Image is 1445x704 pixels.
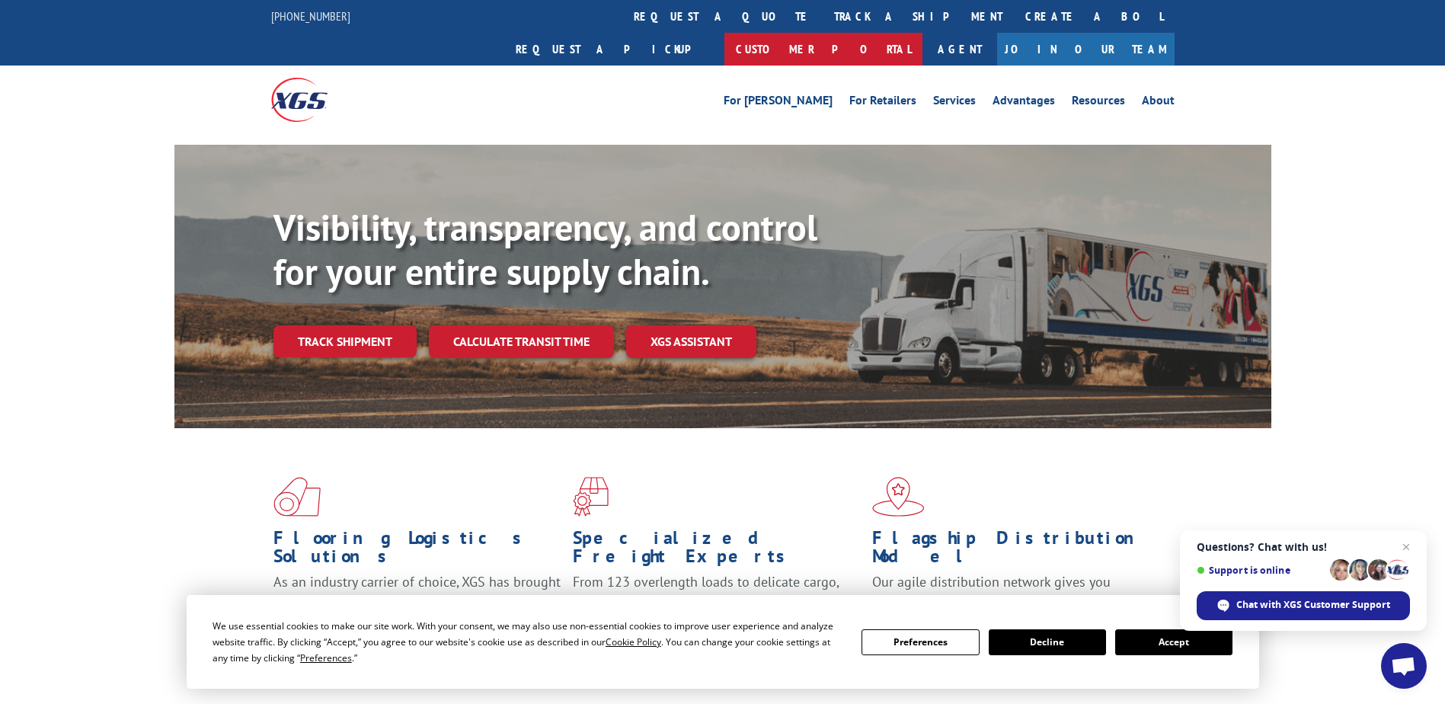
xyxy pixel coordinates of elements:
a: For [PERSON_NAME] [724,94,833,111]
a: XGS ASSISTANT [626,325,756,358]
img: xgs-icon-total-supply-chain-intelligence-red [273,477,321,517]
div: Chat with XGS Customer Support [1197,591,1410,620]
a: [PHONE_NUMBER] [271,8,350,24]
a: Resources [1072,94,1125,111]
h1: Flooring Logistics Solutions [273,529,561,573]
div: We use essential cookies to make our site work. With your consent, we may also use non-essential ... [213,618,843,666]
button: Decline [989,629,1106,655]
span: Chat with XGS Customer Support [1236,598,1390,612]
a: Services [933,94,976,111]
div: Open chat [1381,643,1427,689]
a: Request a pickup [504,33,724,66]
span: As an industry carrier of choice, XGS has brought innovation and dedication to flooring logistics... [273,573,561,627]
p: From 123 overlength loads to delicate cargo, our experienced staff knows the best way to move you... [573,573,861,641]
b: Visibility, transparency, and control for your entire supply chain. [273,203,817,295]
a: Advantages [993,94,1055,111]
span: Support is online [1197,565,1325,576]
a: Customer Portal [724,33,922,66]
div: Cookie Consent Prompt [187,595,1259,689]
span: Our agile distribution network gives you nationwide inventory management on demand. [872,573,1152,609]
a: Calculate transit time [429,325,614,358]
a: Agent [922,33,997,66]
span: Preferences [300,651,352,664]
a: For Retailers [849,94,916,111]
a: Join Our Team [997,33,1175,66]
a: About [1142,94,1175,111]
span: Questions? Chat with us! [1197,541,1410,553]
img: xgs-icon-flagship-distribution-model-red [872,477,925,517]
span: Close chat [1397,538,1415,556]
h1: Flagship Distribution Model [872,529,1160,573]
img: xgs-icon-focused-on-flooring-red [573,477,609,517]
span: Cookie Policy [606,635,661,648]
h1: Specialized Freight Experts [573,529,861,573]
button: Preferences [862,629,979,655]
button: Accept [1115,629,1232,655]
a: Track shipment [273,325,417,357]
